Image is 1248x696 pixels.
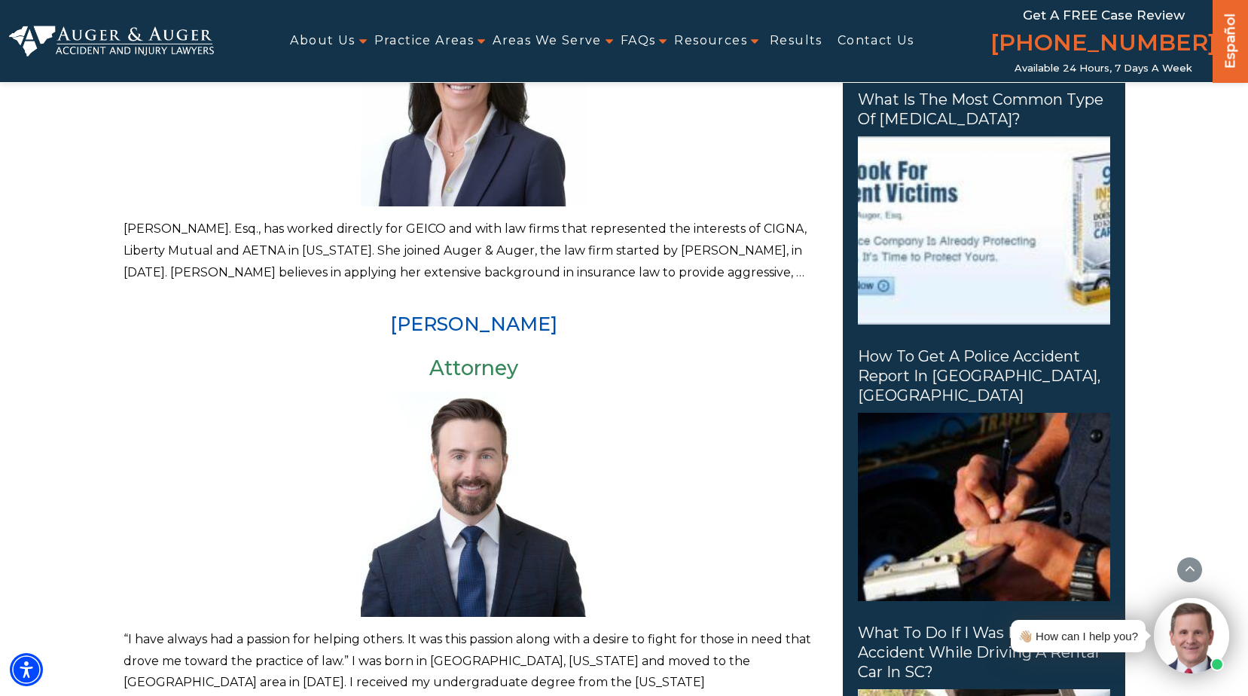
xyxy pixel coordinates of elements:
[124,357,825,380] h3: Attorney
[374,24,474,58] a: Practice Areas
[770,24,822,58] a: Results
[674,24,747,58] a: Resources
[990,26,1216,63] a: [PHONE_NUMBER]
[9,26,214,57] img: Auger & Auger Accident and Injury Lawyers Logo
[858,623,1110,682] span: What to Do if I Was in an Accident While Driving a Rental Car in SC?
[838,24,914,58] a: Contact Us
[1154,598,1229,673] img: Intaker widget Avatar
[858,136,1110,325] img: What is the most common type of motorcycle accident?
[124,218,825,283] p: [PERSON_NAME]. Esq., has worked directly for GEICO and with law firms that represented the intere...
[858,346,1110,601] a: How to Get a Police Accident Report in [GEOGRAPHIC_DATA], [GEOGRAPHIC_DATA] How to Get a Police A...
[1176,557,1203,583] button: scroll to up
[361,391,587,617] img: Hunter Gillespie
[493,24,602,58] a: Areas We Serve
[621,24,656,58] a: FAQs
[858,346,1110,405] span: How to Get a Police Accident Report in [GEOGRAPHIC_DATA], [GEOGRAPHIC_DATA]
[858,90,1110,129] span: What is the most common type of [MEDICAL_DATA]?
[290,24,355,58] a: About Us
[1018,626,1138,646] div: 👋🏼 How can I help you?
[10,653,43,686] div: Accessibility Menu
[858,90,1110,325] a: What is the most common type of [MEDICAL_DATA]? What is the most common type of motorcycle accident?
[1023,8,1185,23] span: Get a FREE Case Review
[390,313,557,335] a: [PERSON_NAME]
[858,413,1110,601] img: How to Get a Police Accident Report in Rock Hill, SC
[1015,63,1192,75] span: Available 24 Hours, 7 Days a Week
